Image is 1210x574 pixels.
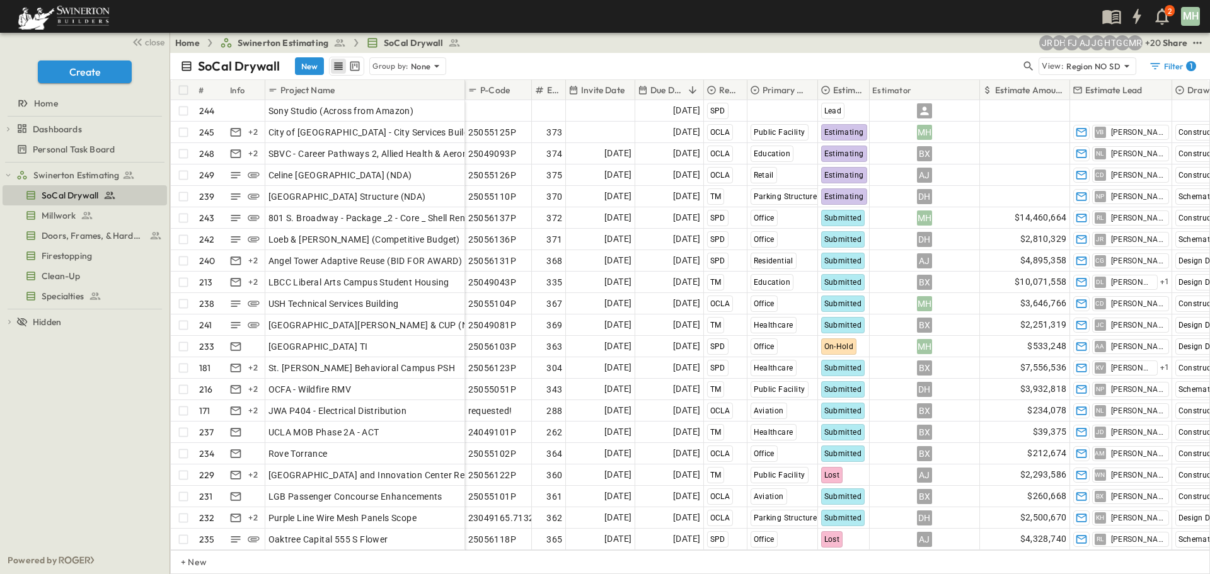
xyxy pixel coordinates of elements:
div: table view [329,57,364,76]
span: Aviation [754,406,784,415]
span: [DATE] [673,168,700,182]
span: [GEOGRAPHIC_DATA][PERSON_NAME] & CUP (NDA) [268,319,484,331]
span: Loeb & [PERSON_NAME] (Competitive Budget) [268,233,460,246]
p: 241 [199,319,212,331]
span: [DATE] [673,360,700,375]
span: Office [754,449,775,458]
p: Due Date [650,84,683,96]
span: Swinerton Estimating [238,37,328,49]
p: Estimate Status [833,84,863,96]
a: Dashboards [16,120,164,138]
button: MH [1180,6,1201,27]
div: + 2 [246,125,261,140]
span: 370 [546,190,562,203]
span: 25056123P [468,362,517,374]
span: [DATE] [604,253,631,268]
p: 234 [199,447,215,460]
span: [PERSON_NAME] [1111,234,1163,244]
p: P-Code [480,84,510,96]
a: SoCal Drywall [3,187,164,204]
span: $2,810,329 [1020,232,1067,246]
span: [PERSON_NAME] [1111,320,1163,330]
p: 233 [199,340,215,353]
span: AM [1095,453,1105,454]
span: [PERSON_NAME] [1111,256,1163,266]
div: DH [917,232,932,247]
div: Joshua Russell (joshua.russell@swinerton.com) [1039,35,1054,50]
span: [PERSON_NAME] [1111,384,1163,394]
span: 369 [546,319,562,331]
a: Swinerton Estimating [16,166,164,184]
span: [PERSON_NAME] [1111,127,1163,137]
span: SBVC - Career Pathways 2, Allied Health & Aeronautics Bldg's [268,147,520,160]
span: TM [710,278,722,287]
div: Firestoppingtest [3,246,167,266]
div: Filter [1149,60,1196,72]
span: [DATE] [673,210,700,225]
div: + 2 [246,403,261,418]
div: Clean-Uptest [3,266,167,286]
span: Home [34,97,58,110]
span: [DATE] [604,425,631,439]
div: BX [917,318,932,333]
span: Angel Tower Adaptive Reuse (BID FOR AWARD) [268,255,463,267]
p: 248 [199,147,215,160]
div: DH [917,189,932,204]
span: [DATE] [604,189,631,204]
span: [DATE] [673,382,700,396]
span: SPD [710,106,725,115]
span: [DATE] [673,403,700,418]
a: Home [175,37,200,49]
p: + 20 [1145,37,1158,49]
span: City of [GEOGRAPHIC_DATA] - City Services Building [268,126,482,139]
button: Filter1 [1144,57,1200,75]
button: Sort [686,83,700,97]
div: Specialtiestest [3,286,167,306]
span: Public Facility [754,385,805,394]
span: Submitted [824,449,862,458]
span: [PERSON_NAME] [1111,277,1152,287]
span: RL [1097,217,1104,218]
span: Healthcare [754,364,793,372]
span: SoCal Drywall [42,189,98,202]
span: 335 [546,276,562,289]
span: OCLA [710,449,730,458]
div: Jorge Garcia (jorgarcia@swinerton.com) [1090,35,1105,50]
span: Submitted [824,214,862,222]
span: 262 [546,426,562,439]
span: close [145,36,164,49]
span: $212,674 [1027,446,1066,461]
div: + 2 [246,360,261,376]
span: [PERSON_NAME] [1111,449,1163,459]
span: TM [710,321,722,330]
div: Anthony Jimenez (anthony.jimenez@swinerton.com) [1077,35,1092,50]
span: 25055102P [468,447,517,460]
p: View: [1042,59,1064,73]
span: Office [754,299,775,308]
span: [DATE] [673,253,700,268]
span: OCLA [710,128,730,137]
a: Home [3,95,164,112]
span: [DATE] [604,318,631,332]
span: CD [1095,303,1105,304]
span: [DATE] [673,189,700,204]
span: Public Facility [754,128,805,137]
span: [DATE] [673,425,700,439]
div: Info [230,72,245,108]
span: TM [710,385,722,394]
span: 25056137P [468,212,517,224]
div: BX [917,446,932,461]
span: 25056136P [468,233,517,246]
span: Retail [754,171,774,180]
span: Submitted [824,406,862,415]
div: Estimator [870,80,980,100]
span: [DATE] [673,296,700,311]
span: Rove Torrance [268,447,328,460]
div: MH [1181,7,1200,26]
span: [PERSON_NAME] [1111,406,1163,416]
h6: 1 [1190,61,1192,71]
span: $3,646,766 [1020,296,1067,311]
